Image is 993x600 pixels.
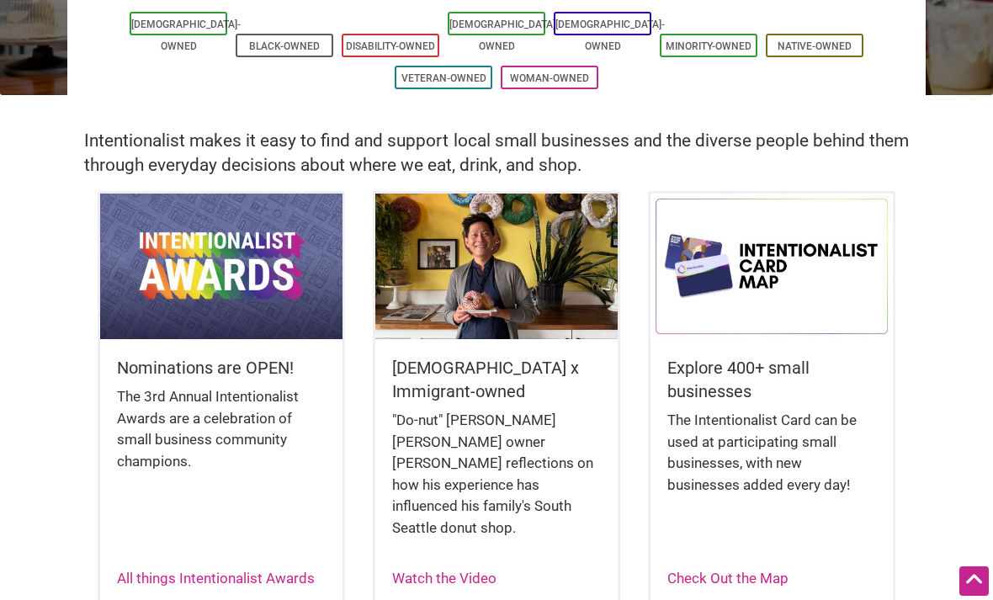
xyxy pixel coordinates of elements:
[346,40,435,52] a: Disability-Owned
[667,570,789,587] a: Check Out the Map
[650,194,893,339] img: Intentionalist Card Map
[666,40,751,52] a: Minority-Owned
[392,410,601,555] div: "Do-nut" [PERSON_NAME] [PERSON_NAME] owner [PERSON_NAME] reflections on how his experience has in...
[449,19,559,52] a: [DEMOGRAPHIC_DATA]-Owned
[249,40,320,52] a: Black-Owned
[667,410,876,512] div: The Intentionalist Card can be used at participating small businesses, with new businesses added ...
[555,19,665,52] a: [DEMOGRAPHIC_DATA]-Owned
[131,19,241,52] a: [DEMOGRAPHIC_DATA]-Owned
[667,356,876,403] h5: Explore 400+ small businesses
[778,40,852,52] a: Native-Owned
[510,72,589,84] a: Woman-Owned
[959,566,989,596] div: Scroll Back to Top
[117,386,326,489] div: The 3rd Annual Intentionalist Awards are a celebration of small business community champions.
[392,570,496,587] a: Watch the Video
[401,72,486,84] a: Veteran-Owned
[375,194,618,339] img: King Donuts - Hong Chhuor
[100,194,343,339] img: Intentionalist Awards
[117,356,326,380] h5: Nominations are OPEN!
[392,356,601,403] h5: [DEMOGRAPHIC_DATA] x Immigrant-owned
[117,570,315,587] a: All things Intentionalist Awards
[84,129,909,178] h2: Intentionalist makes it easy to find and support local small businesses and the diverse people be...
